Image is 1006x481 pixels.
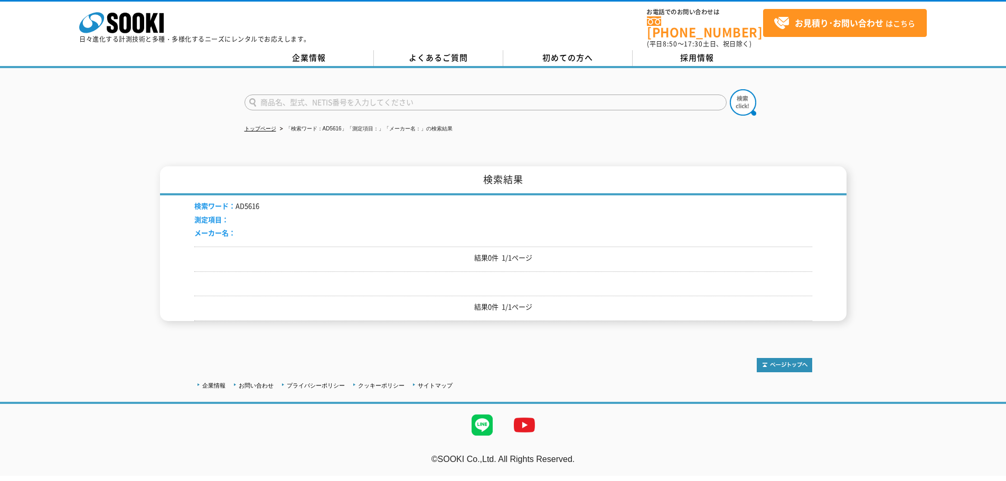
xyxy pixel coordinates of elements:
[245,50,374,66] a: 企業情報
[647,9,763,15] span: お電話でのお問い合わせは
[757,358,812,372] img: トップページへ
[503,50,633,66] a: 初めての方へ
[202,382,225,389] a: 企業情報
[418,382,453,389] a: サイトマップ
[763,9,927,37] a: お見積り･お問い合わせはこちら
[194,228,236,238] span: メーカー名：
[647,16,763,38] a: [PHONE_NUMBER]
[194,201,259,212] li: AD5616
[239,382,274,389] a: お問い合わせ
[194,201,236,211] span: 検索ワード：
[358,382,405,389] a: クッキーポリシー
[684,39,703,49] span: 17:30
[194,301,812,313] p: 結果0件 1/1ページ
[795,16,883,29] strong: お見積り･お問い合わせ
[245,126,276,131] a: トップページ
[647,39,751,49] span: (平日 ～ 土日、祝日除く)
[194,214,229,224] span: 測定項目：
[730,89,756,116] img: btn_search.png
[278,124,453,135] li: 「検索ワード：AD5616」「測定項目：」「メーカー名：」の検索結果
[542,52,593,63] span: 初めての方へ
[633,50,762,66] a: 採用情報
[774,15,915,31] span: はこちら
[79,36,311,42] p: 日々進化する計測技術と多種・多様化するニーズにレンタルでお応えします。
[503,404,546,446] img: YouTube
[160,166,847,195] h1: 検索結果
[965,465,1006,474] a: テストMail
[287,382,345,389] a: プライバシーポリシー
[374,50,503,66] a: よくあるご質問
[461,404,503,446] img: LINE
[663,39,678,49] span: 8:50
[245,95,727,110] input: 商品名、型式、NETIS番号を入力してください
[194,252,812,263] p: 結果0件 1/1ページ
